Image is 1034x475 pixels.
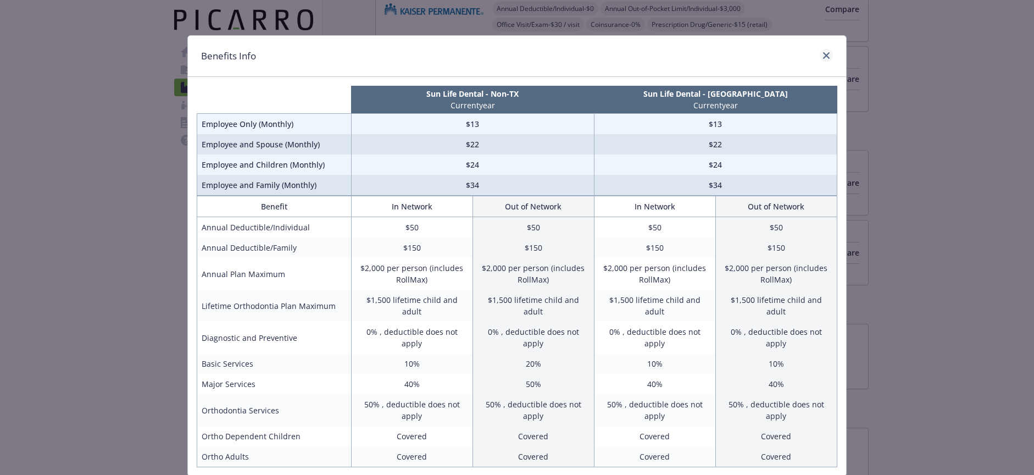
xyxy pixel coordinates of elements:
td: $22 [351,134,594,154]
td: Ortho Adults [197,446,352,467]
a: close [820,49,833,62]
td: 40% [715,374,837,394]
td: $2,000 per person (includes RollMax) [472,258,594,290]
td: 0% , deductible does not apply [351,322,472,354]
td: 0% , deductible does not apply [594,322,715,354]
td: Annual Plan Maximum [197,258,352,290]
td: $1,500 lifetime child and adult [472,290,594,322]
td: Annual Deductible/Individual [197,217,352,238]
p: Sun Life Dental - [GEOGRAPHIC_DATA] [596,88,835,100]
td: 0% , deductible does not apply [715,322,837,354]
td: $24 [351,154,594,175]
td: Employee and Family (Monthly) [197,175,352,196]
p: Current year [596,100,835,111]
td: Diagnostic and Preventive [197,322,352,354]
td: $13 [351,114,594,135]
td: 10% [351,354,472,374]
td: 50% , deductible does not apply [351,394,472,426]
td: 50% , deductible does not apply [594,394,715,426]
th: In Network [594,196,715,217]
td: Covered [472,446,594,467]
td: Covered [715,446,837,467]
td: $1,500 lifetime child and adult [351,290,472,322]
td: Covered [715,426,837,446]
td: Annual Deductible/Family [197,237,352,258]
td: $34 [594,175,837,196]
td: Basic Services [197,354,352,374]
td: $22 [594,134,837,154]
td: Employee and Spouse (Monthly) [197,134,352,154]
td: $50 [594,217,715,238]
td: Covered [594,426,715,446]
td: 40% [594,374,715,394]
td: $13 [594,114,837,135]
td: 10% [715,354,837,374]
td: $2,000 per person (includes RollMax) [594,258,715,290]
td: 50% [472,374,594,394]
td: $150 [594,237,715,258]
th: Benefit [197,196,352,217]
td: Orthodontia Services [197,394,352,426]
th: Out of Network [472,196,594,217]
td: $1,500 lifetime child and adult [594,290,715,322]
th: intentionally left blank [197,86,352,114]
td: Covered [472,426,594,446]
td: Lifetime Orthodontia Plan Maximum [197,290,352,322]
td: Covered [351,426,472,446]
td: Employee and Children (Monthly) [197,154,352,175]
td: $2,000 per person (includes RollMax) [351,258,472,290]
td: Ortho Dependent Children [197,426,352,446]
td: 10% [594,354,715,374]
p: Sun Life Dental - Non-TX [353,88,592,100]
p: Current year [353,100,592,111]
td: $24 [594,154,837,175]
h1: Benefits Info [201,49,256,63]
td: $50 [715,217,837,238]
td: 0% , deductible does not apply [472,322,594,354]
th: Out of Network [715,196,837,217]
td: $2,000 per person (includes RollMax) [715,258,837,290]
td: $50 [472,217,594,238]
td: Major Services [197,374,352,394]
td: Covered [594,446,715,467]
td: $50 [351,217,472,238]
td: 40% [351,374,472,394]
td: 50% , deductible does not apply [472,394,594,426]
td: Employee Only (Monthly) [197,114,352,135]
td: $150 [472,237,594,258]
td: $1,500 lifetime child and adult [715,290,837,322]
td: 50% , deductible does not apply [715,394,837,426]
th: In Network [351,196,472,217]
td: $34 [351,175,594,196]
td: $150 [715,237,837,258]
td: 20% [472,354,594,374]
td: Covered [351,446,472,467]
td: $150 [351,237,472,258]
